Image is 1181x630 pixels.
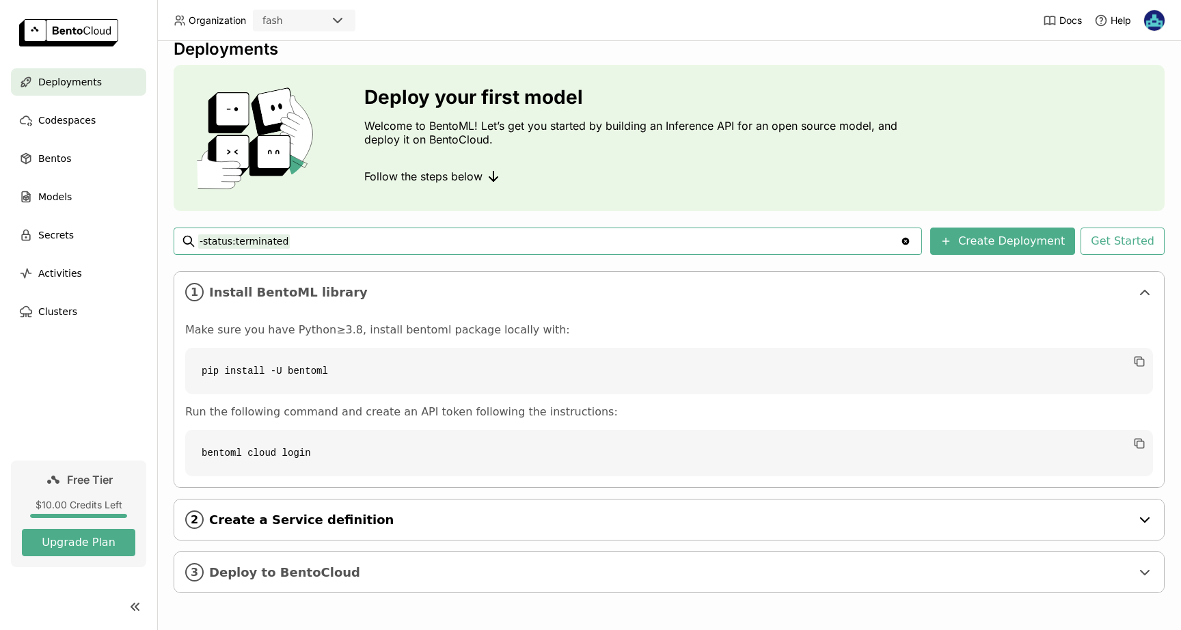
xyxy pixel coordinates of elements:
[67,473,113,487] span: Free Tier
[174,39,1165,59] div: Deployments
[174,272,1164,312] div: 1Install BentoML library
[11,183,146,210] a: Models
[22,529,135,556] button: Upgrade Plan
[11,221,146,249] a: Secrets
[38,189,72,205] span: Models
[1059,14,1082,27] span: Docs
[189,14,246,27] span: Organization
[198,230,900,252] input: Search
[209,512,1131,528] span: Create a Service definition
[11,298,146,325] a: Clusters
[364,169,483,183] span: Follow the steps below
[1081,228,1165,255] button: Get Started
[364,119,904,146] p: Welcome to BentoML! Let’s get you started by building an Inference API for an open source model, ...
[11,107,146,134] a: Codespaces
[38,227,74,243] span: Secrets
[185,87,331,189] img: cover onboarding
[19,19,118,46] img: logo
[38,150,71,167] span: Bentos
[11,145,146,172] a: Bentos
[284,14,286,28] input: Selected fash.
[262,14,283,27] div: fash
[174,552,1164,592] div: 3Deploy to BentoCloud
[38,265,82,282] span: Activities
[209,565,1131,580] span: Deploy to BentoCloud
[38,112,96,128] span: Codespaces
[364,86,904,108] h3: Deploy your first model
[185,323,1153,337] p: Make sure you have Python≥3.8, install bentoml package locally with:
[1111,14,1131,27] span: Help
[900,236,911,247] svg: Clear value
[930,228,1075,255] button: Create Deployment
[174,499,1164,540] div: 2Create a Service definition
[11,68,146,96] a: Deployments
[185,430,1153,476] code: bentoml cloud login
[209,285,1131,300] span: Install BentoML library
[11,260,146,287] a: Activities
[185,348,1153,394] code: pip install -U bentoml
[38,303,77,320] span: Clusters
[185,510,204,529] i: 2
[185,405,1153,419] p: Run the following command and create an API token following the instructions:
[185,283,204,301] i: 1
[38,74,102,90] span: Deployments
[1043,14,1082,27] a: Docs
[1094,14,1131,27] div: Help
[1144,10,1165,31] img: Raj Jaiswal
[11,461,146,567] a: Free Tier$10.00 Credits LeftUpgrade Plan
[185,563,204,581] i: 3
[22,499,135,511] div: $10.00 Credits Left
